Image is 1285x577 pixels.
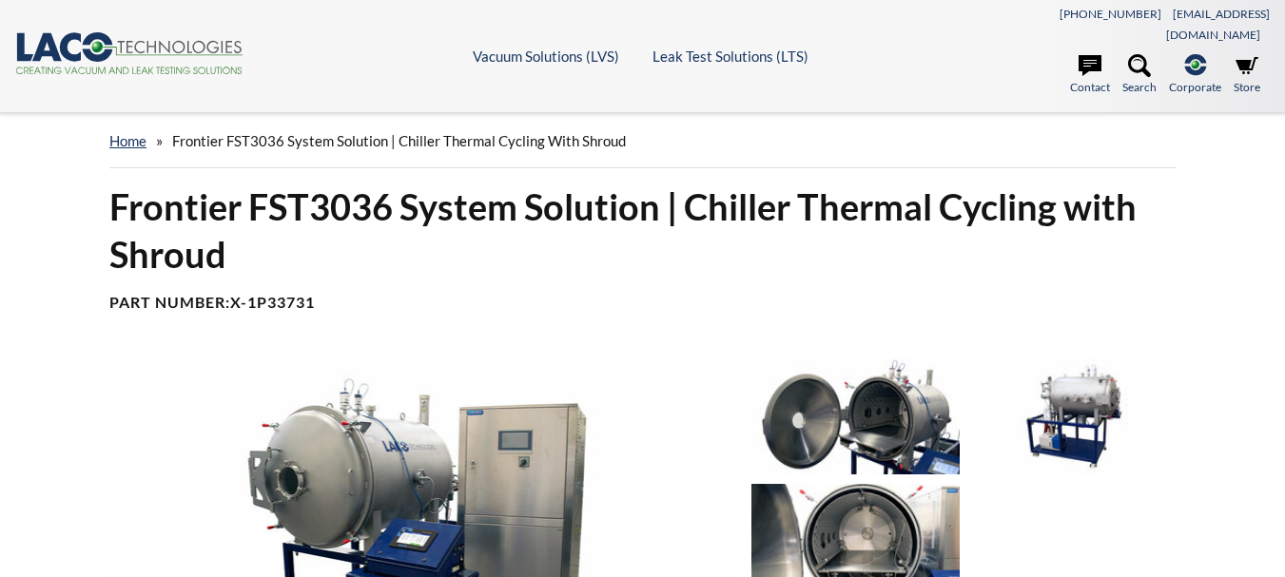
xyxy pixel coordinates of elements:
b: X-1P33731 [230,293,315,311]
a: Contact [1070,54,1110,96]
a: home [109,132,146,149]
a: [PHONE_NUMBER] [1060,7,1161,21]
span: Frontier FST3036 System Solution | Chiller Thermal Cycling with Shroud [172,132,626,149]
a: [EMAIL_ADDRESS][DOMAIN_NAME] [1166,7,1270,42]
img: Horizontal Cylindrical Thermal Cycling (TVAC) System, side view [969,358,1178,475]
a: Leak Test Solutions (LTS) [652,48,808,65]
h4: Part Number: [109,293,1176,313]
div: » [109,114,1176,168]
span: Corporate [1169,78,1221,96]
a: Search [1122,54,1157,96]
a: Vacuum Solutions (LVS) [473,48,619,65]
h1: Frontier FST3036 System Solution | Chiller Thermal Cycling with Shroud [109,183,1176,278]
img: Horizontal Cylindrical Thermal Cycling (TVAC) System, open chamber door [751,358,960,475]
a: Store [1234,54,1260,96]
